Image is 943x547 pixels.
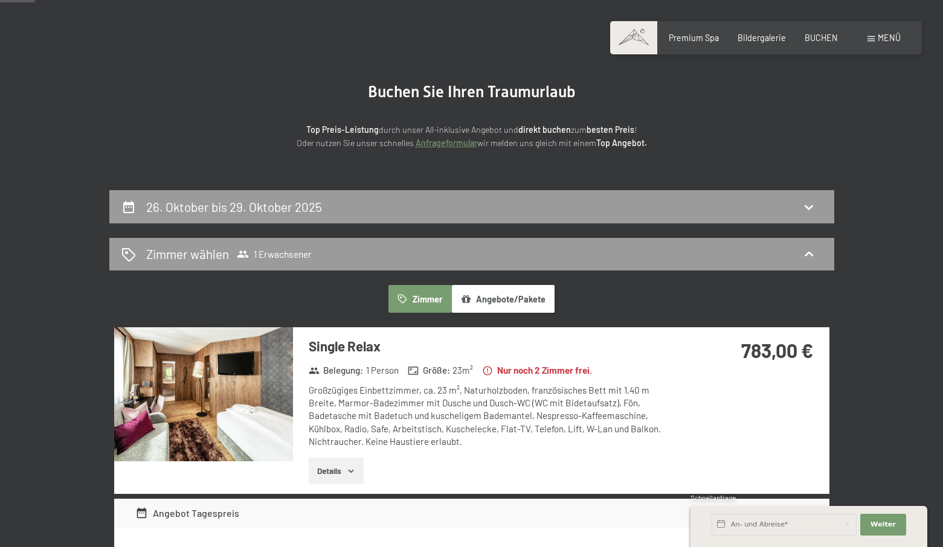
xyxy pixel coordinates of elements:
button: Details [309,458,364,484]
div: Angebot Tagespreis783,00 € [114,499,829,528]
strong: 783,00 € [741,339,813,362]
h3: Single Relax [309,337,668,356]
span: Schnellanfrage [690,494,736,502]
span: Weiter [871,520,896,529]
strong: Nur noch 2 Zimmer frei. [482,364,592,377]
h2: Zimmer wählen [146,245,229,263]
a: Bildergalerie [738,33,786,43]
a: Premium Spa [669,33,719,43]
div: Angebot Tagespreis [135,506,239,520]
p: durch unser All-inklusive Angebot und zum ! Oder nutzen Sie unser schnelles wir melden uns gleich... [206,123,738,150]
span: 1 Erwachsener [237,248,312,260]
span: 23 m² [452,364,473,377]
strong: besten Preis [587,124,634,135]
h2: 26. Oktober bis 29. Oktober 2025 [146,199,322,214]
img: mss_renderimg.php [114,327,293,461]
strong: Top Angebot. [596,138,647,148]
div: Großzügiges Einbettzimmer, ca. 23 m², Naturholzboden, französisches Bett mit 1,40 m Breite, Marmo... [309,384,668,448]
a: BUCHEN [805,33,838,43]
span: Menü [878,33,901,43]
a: Anfrageformular [416,138,477,148]
button: Zimmer [388,285,451,313]
strong: Belegung : [309,364,364,377]
span: 1 Person [366,364,399,377]
strong: Größe : [408,364,450,377]
strong: direkt buchen [518,124,571,135]
button: Weiter [860,514,906,536]
span: Buchen Sie Ihren Traumurlaub [368,83,576,101]
button: Angebote/Pakete [452,285,555,313]
strong: Top Preis-Leistung [306,124,379,135]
